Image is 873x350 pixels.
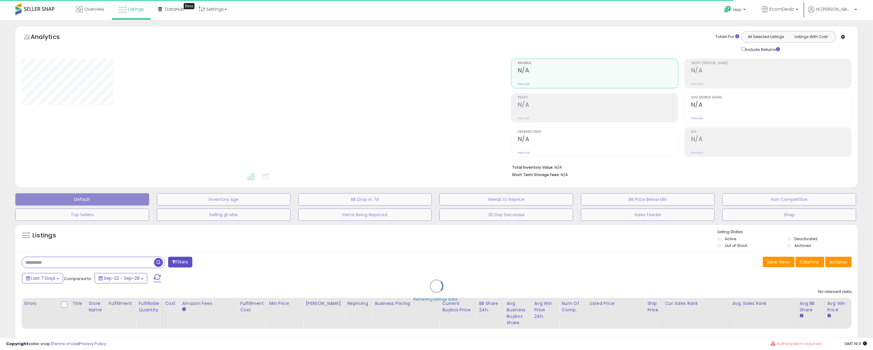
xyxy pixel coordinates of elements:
[691,136,851,144] h2: N/A
[165,6,184,12] span: DataHub
[722,193,856,206] button: Non Competitive
[691,82,703,86] small: Prev: N/A
[743,33,789,41] button: All Selected Listings
[6,341,106,347] div: seller snap | |
[788,33,834,41] button: Listings With Cost
[518,67,678,75] h2: N/A
[15,209,149,221] button: Top Sellers
[737,46,787,52] div: Include Returns
[518,117,530,120] small: Prev: N/A
[6,341,28,347] strong: Copyright
[84,6,104,12] span: Overview
[512,163,847,171] li: N/A
[691,130,851,134] span: ROI
[298,193,432,206] button: BB Drop in 7d
[518,82,530,86] small: Prev: N/A
[518,151,530,155] small: Prev: N/A
[157,209,291,221] button: Selling @ Max
[581,193,715,206] button: BB Price Below Min
[691,117,703,120] small: Prev: N/A
[691,151,703,155] small: Prev: N/A
[128,6,144,12] span: Listings
[581,209,715,221] button: Sales Feeder
[691,62,851,65] span: Profit [PERSON_NAME]
[298,209,432,221] button: Items Being Repriced
[518,96,678,99] span: Profit
[31,33,72,43] h5: Analytics
[518,136,678,144] h2: N/A
[722,209,856,221] button: Shap
[719,1,752,20] a: Help
[770,6,794,12] span: EcomDealz
[715,34,739,40] div: Totals For
[724,6,732,13] i: Get Help
[691,96,851,99] span: Avg. Buybox Share
[414,297,460,302] div: Retrieving listings data..
[157,193,291,206] button: Inventory Age
[518,62,678,65] span: Revenue
[439,193,573,206] button: Needs to Reprice
[184,3,194,9] div: Tooltip anchor
[512,172,560,177] b: Short Term Storage Fees:
[518,101,678,110] h2: N/A
[733,7,741,12] span: Help
[691,67,851,75] h2: N/A
[816,6,853,12] span: Hi [PERSON_NAME]
[15,193,149,206] button: Default
[561,172,568,178] span: N/A
[512,165,554,170] b: Total Inventory Value:
[808,6,857,20] a: Hi [PERSON_NAME]
[518,130,678,134] span: Ordered Items
[439,209,573,221] button: 30 Day Decrease
[691,101,851,110] h2: N/A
